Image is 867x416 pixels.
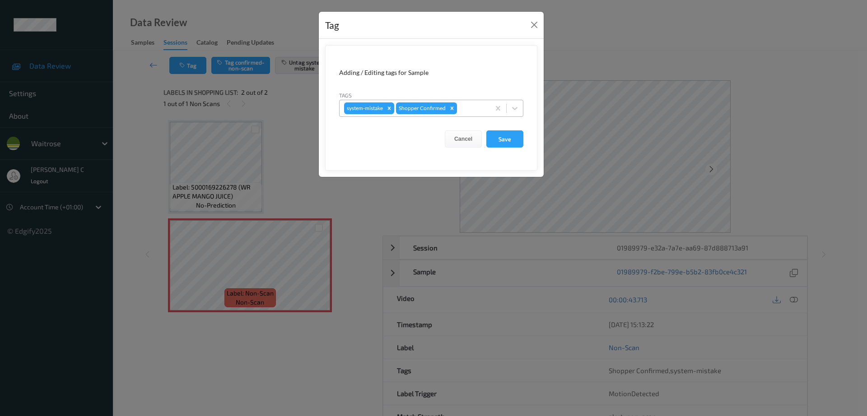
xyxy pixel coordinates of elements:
[447,102,457,114] div: Remove Shopper Confirmed
[339,68,523,77] div: Adding / Editing tags for Sample
[528,18,541,31] button: Close
[344,102,384,114] div: system-mistake
[339,91,352,99] label: Tags
[384,102,394,114] div: Remove system-mistake
[445,130,482,148] button: Cancel
[325,18,339,32] div: Tag
[486,130,523,148] button: Save
[396,102,447,114] div: Shopper Confirmed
